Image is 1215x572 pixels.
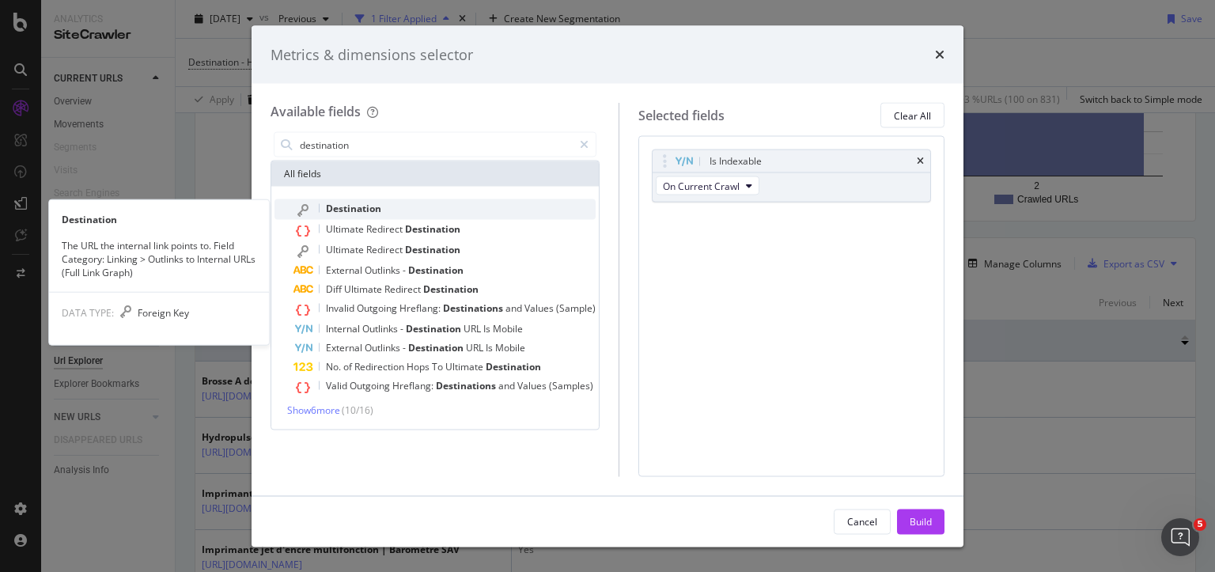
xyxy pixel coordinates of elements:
[1161,518,1199,556] iframe: Intercom live chat
[326,322,362,335] span: Internal
[935,44,944,65] div: times
[498,379,517,392] span: and
[326,222,366,236] span: Ultimate
[652,150,931,203] div: Is IndexabletimesOn Current Crawl
[49,212,269,225] div: Destination
[362,322,400,335] span: Outlinks
[49,238,269,278] div: The URL the internal link points to. Field Category: Linking > Outlinks to Internal URLs (Full Li...
[445,360,486,373] span: Ultimate
[910,514,932,528] div: Build
[37,289,291,347] li: Ajoutez une colonne pour la destination de chaque lien interne afin de voir chaque page et le lie...
[326,379,350,392] span: Valid
[917,157,924,166] div: times
[326,263,365,277] span: External
[25,96,291,142] div: Pour identifier les URLs et les ancres qui pointent vers des pages 404, voici la procédure à suiv...
[407,360,432,373] span: Hops
[897,509,944,534] button: Build
[408,263,464,277] span: Destination
[656,176,759,195] button: On Current Crawl
[443,301,505,315] span: Destinations
[880,103,944,128] button: Clear All
[405,243,460,256] span: Destination
[847,514,877,528] div: Cancel
[326,301,357,315] span: Invalid
[366,243,405,256] span: Redirect
[271,161,599,187] div: All fields
[406,322,464,335] span: Destination
[436,379,498,392] span: Destinations
[37,192,291,237] li: Dans le graphique "Internal Follow Outlinks Broken Links Destination", cliquez sur la section "HT...
[399,301,443,315] span: Hreflang:
[298,133,573,157] input: Search by field name
[25,151,219,164] span: Méthode 1 : Via le rapport Outlinks
[287,403,340,417] span: Show 6 more
[326,202,381,215] span: Destination
[145,381,172,407] button: Scroll to bottom
[432,360,445,373] span: To
[1194,518,1206,531] span: 5
[483,322,493,335] span: Is
[365,263,403,277] span: Outlinks
[248,9,278,40] button: Accueil
[638,106,725,124] div: Selected fields
[271,103,361,120] div: Available fields
[408,341,466,354] span: Destination
[326,341,365,354] span: External
[45,12,70,37] img: Profile image for Customer Support
[176,175,228,188] b: Outlinks
[834,509,891,534] button: Cancel
[517,379,549,392] span: Values
[326,282,344,296] span: Diff
[894,108,931,122] div: Clear All
[403,263,408,277] span: -
[343,360,354,373] span: of
[357,301,399,315] span: Outgoing
[75,451,88,464] button: Sélectionneur de fichier gif
[549,379,593,392] span: (Samples)
[252,25,963,547] div: modal
[13,73,304,74] div: New messages divider
[77,18,243,43] p: L'équipe peut également vous aider
[231,176,244,189] a: Source reference 9276044:
[663,179,740,192] span: On Current Crawl
[466,341,486,354] span: URL
[342,403,373,417] span: ( 10 / 16 )
[505,301,524,315] span: and
[326,243,366,256] span: Ultimate
[384,282,423,296] span: Redirect
[10,9,40,40] button: go back
[486,360,541,373] span: Destination
[278,9,306,38] div: Fermer
[77,6,191,18] h1: Customer Support
[366,222,405,236] span: Redirect
[37,174,291,189] li: Allez dans >
[37,379,291,394] li: Naviguez vers >
[326,360,343,373] span: No.
[392,379,436,392] span: Hreflang:
[271,445,297,470] button: Envoyer un message…
[350,379,392,392] span: Outgoing
[25,451,37,464] button: Télécharger la pièce jointe
[100,451,113,464] button: Start recording
[493,322,523,335] span: Mobile
[403,341,408,354] span: -
[37,398,291,427] li: Cliquez sur la section 404 du graphique ou sur le lien "404 URLs"
[710,153,762,169] div: Is Indexable
[25,356,240,369] span: Méthode 2 : Via le rapport HTTP Codes
[37,241,291,285] li: Ajoutez un filtre pour ne voir que les pages de destination avec un code de statut HTTP 404
[50,451,62,464] button: Sélectionneur d’emoji
[486,341,495,354] span: Is
[464,322,483,335] span: URL
[13,418,303,445] textarea: Envoyer un message...
[365,341,403,354] span: Outlinks
[405,222,460,236] span: Destination
[524,301,556,315] span: Values
[423,282,479,296] span: Destination
[271,44,473,65] div: Metrics & dimensions selector
[344,282,384,296] span: Ultimate
[400,322,406,335] span: -
[495,341,525,354] span: Mobile
[556,301,596,315] span: (Sample)
[354,360,407,373] span: Redirection
[93,175,166,188] b: SiteCrawler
